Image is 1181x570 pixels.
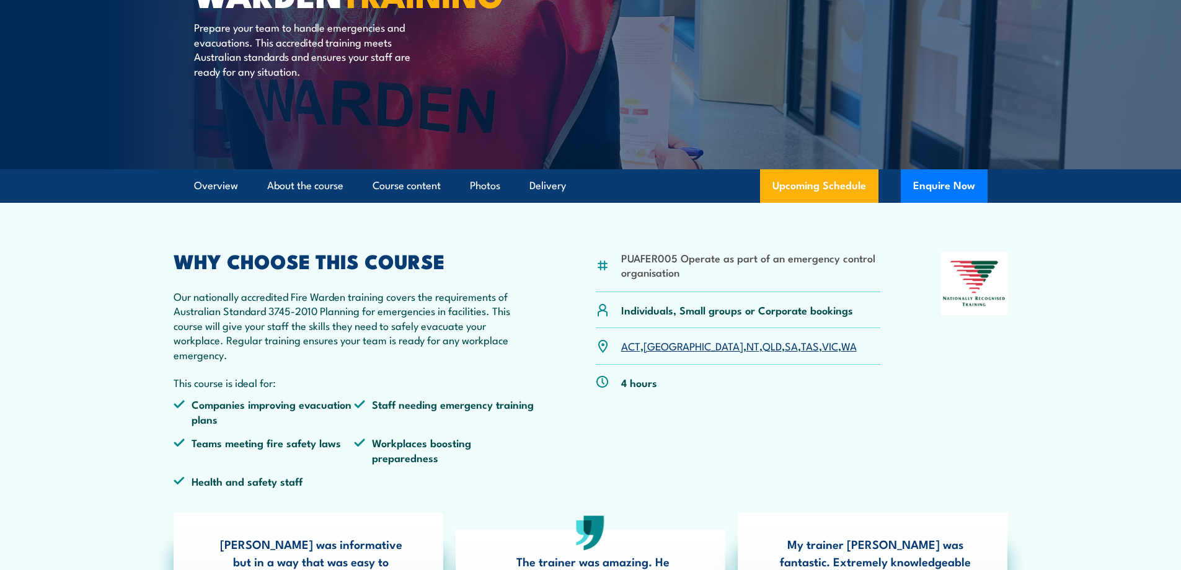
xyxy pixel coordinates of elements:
a: [GEOGRAPHIC_DATA] [644,338,743,353]
p: 4 hours [621,375,657,390]
li: PUAFER005 Operate as part of an emergency control organisation [621,251,881,280]
p: This course is ideal for: [174,375,536,390]
a: Delivery [529,169,566,202]
p: , , , , , , , [621,339,857,353]
a: Upcoming Schedule [760,169,878,203]
li: Companies improving evacuation plans [174,397,355,426]
a: ACT [621,338,640,353]
p: Prepare your team to handle emergencies and evacuations. This accredited training meets Australia... [194,20,420,78]
a: SA [785,338,798,353]
a: TAS [801,338,819,353]
a: Overview [194,169,238,202]
h2: WHY CHOOSE THIS COURSE [174,252,536,269]
a: QLD [763,338,782,353]
li: Workplaces boosting preparedness [354,435,535,465]
img: Nationally Recognised Training logo. [941,252,1008,315]
li: Teams meeting fire safety laws [174,435,355,465]
li: Health and safety staff [174,474,355,488]
a: WA [841,338,857,353]
a: Photos [470,169,500,202]
a: About the course [267,169,343,202]
a: VIC [822,338,838,353]
li: Staff needing emergency training [354,397,535,426]
a: Course content [373,169,441,202]
button: Enquire Now [901,169,988,203]
p: Individuals, Small groups or Corporate bookings [621,303,853,317]
a: NT [746,338,759,353]
p: Our nationally accredited Fire Warden training covers the requirements of Australian Standard 374... [174,289,536,362]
